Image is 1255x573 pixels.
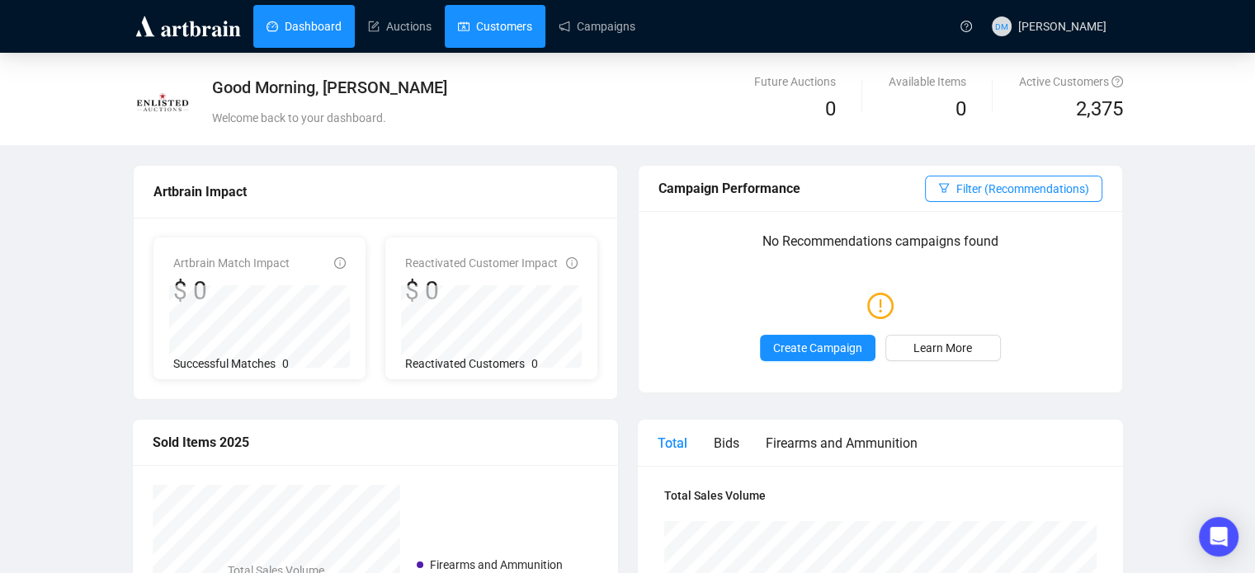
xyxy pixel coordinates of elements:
div: $ 0 [173,275,290,307]
h4: Total Sales Volume [664,486,1097,505]
span: Filter (Recommendations) [956,180,1089,198]
span: 0 [531,357,538,370]
span: exclamation-circle [867,286,894,324]
span: Learn More [913,339,972,357]
div: Total [658,433,687,453]
a: Dashboard [267,5,342,48]
p: No Recommendations campaigns found [658,231,1102,263]
div: Campaign Performance [658,178,925,199]
div: Open Intercom Messenger [1199,517,1238,557]
span: [PERSON_NAME] [1018,20,1106,33]
div: Welcome back to your dashboard. [212,109,789,127]
img: PNG.png [134,73,191,131]
span: info-circle [566,257,578,269]
span: info-circle [334,257,346,269]
span: filter [938,182,950,194]
span: Reactivated Customers [405,357,525,370]
a: Customers [458,5,532,48]
div: Artbrain Impact [153,181,597,202]
div: $ 0 [405,275,558,307]
div: Sold Items 2025 [153,432,598,453]
a: Auctions [368,5,432,48]
a: Learn More [885,335,1001,361]
span: 2,375 [1076,94,1123,125]
span: Create Campaign [773,339,862,357]
div: Available Items [889,73,966,91]
div: Good Morning, [PERSON_NAME] [212,76,789,99]
span: Active Customers [1019,75,1123,88]
img: logo [133,13,243,40]
span: DM [995,19,1007,32]
span: Reactivated Customer Impact [405,256,558,270]
div: Future Auctions [754,73,836,91]
a: Campaigns [559,5,635,48]
span: question-circle [960,21,972,32]
button: Filter (Recommendations) [925,176,1102,202]
span: Successful Matches [173,357,276,370]
span: 0 [825,97,836,120]
span: Artbrain Match Impact [173,256,290,270]
span: 0 [955,97,966,120]
div: Firearms and Ammunition [766,433,918,453]
div: Bids [714,433,739,453]
span: Firearms and Ammunition [430,558,563,571]
span: 0 [282,357,289,370]
span: question-circle [1111,76,1123,87]
button: Create Campaign [760,335,875,361]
